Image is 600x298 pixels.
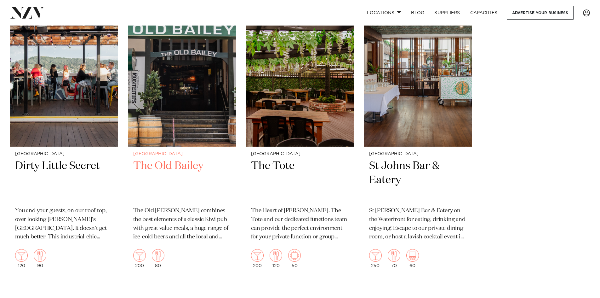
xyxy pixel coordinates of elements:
img: dining.png [270,249,282,262]
img: meeting.png [288,249,301,262]
small: [GEOGRAPHIC_DATA] [133,152,231,156]
small: [GEOGRAPHIC_DATA] [15,152,113,156]
a: Advertise your business [507,6,574,20]
p: St [PERSON_NAME] Bar & Eatery on the Waterfront for eating, drinking and enjoying! Escape to our ... [369,207,467,242]
a: BLOG [406,6,429,20]
h2: The Old Bailey [133,159,231,202]
img: dining.png [388,249,400,262]
img: nzv-logo.png [10,7,44,18]
div: 250 [369,249,382,268]
div: 120 [270,249,282,268]
img: cocktail.png [251,249,264,262]
p: You and your guests, on our roof-top, over looking [PERSON_NAME]'s [GEOGRAPHIC_DATA]. It doesn't ... [15,207,113,242]
img: theatre.png [406,249,419,262]
small: [GEOGRAPHIC_DATA] [251,152,349,156]
a: [GEOGRAPHIC_DATA] St Johns Bar & Eatery St [PERSON_NAME] Bar & Eatery on the Waterfront for eatin... [364,2,472,273]
div: 70 [388,249,400,268]
a: [GEOGRAPHIC_DATA] The Tote The Heart of [PERSON_NAME]. The Tote and our dedicated functions team ... [246,2,354,273]
div: 120 [15,249,28,268]
div: 90 [34,249,46,268]
a: [GEOGRAPHIC_DATA] The Old Bailey The Old [PERSON_NAME] combines the best elements of a classic Ki... [128,2,236,273]
h2: Dirty Little Secret [15,159,113,202]
img: cocktail.png [369,249,382,262]
div: 200 [133,249,146,268]
a: Capacities [465,6,503,20]
div: 200 [251,249,264,268]
h2: The Tote [251,159,349,202]
a: SUPPLIERS [429,6,465,20]
p: The Heart of [PERSON_NAME]. The Tote and our dedicated functions team can provide the perfect env... [251,207,349,242]
img: dining.png [152,249,164,262]
small: [GEOGRAPHIC_DATA] [369,152,467,156]
h2: St Johns Bar & Eatery [369,159,467,202]
div: 60 [406,249,419,268]
img: cocktail.png [15,249,28,262]
div: 50 [288,249,301,268]
p: The Old [PERSON_NAME] combines the best elements of a classic Kiwi pub with great value meals, a ... [133,207,231,242]
img: dining.png [34,249,46,262]
img: cocktail.png [133,249,146,262]
a: [GEOGRAPHIC_DATA] Dirty Little Secret You and your guests, on our roof-top, over looking [PERSON_... [10,2,118,273]
a: Locations [362,6,406,20]
div: 80 [152,249,164,268]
